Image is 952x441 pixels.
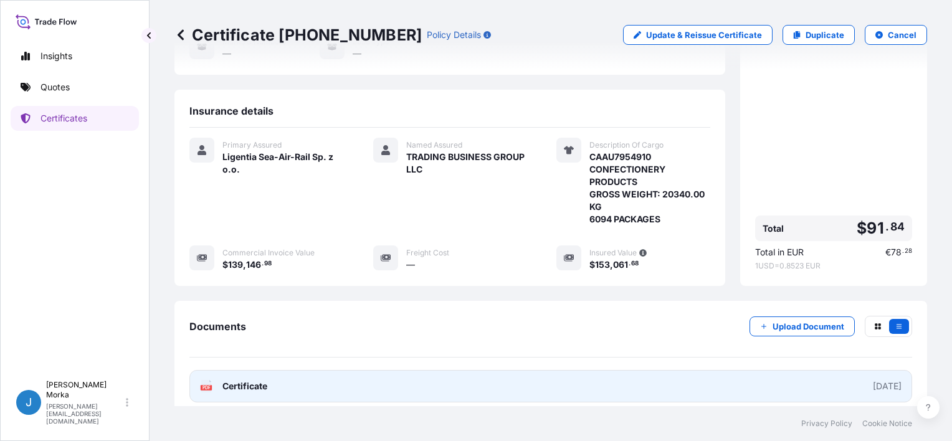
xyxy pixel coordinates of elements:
[646,29,762,41] p: Update & Reissue Certificate
[589,151,710,225] span: CAAU7954910 CONFECTIONERY PRODUCTS GROSS WEIGHT: 20340.00 KG 6094 PACKAGES
[623,25,773,45] a: Update & Reissue Certificate
[902,249,904,254] span: .
[222,260,228,269] span: $
[589,260,595,269] span: $
[631,262,639,266] span: 68
[873,380,902,392] div: [DATE]
[589,140,664,150] span: Description Of Cargo
[763,222,784,235] span: Total
[888,29,916,41] p: Cancel
[222,140,282,150] span: Primary Assured
[589,248,637,258] span: Insured Value
[11,75,139,100] a: Quotes
[264,262,272,266] span: 98
[246,260,261,269] span: 146
[40,81,70,93] p: Quotes
[222,248,315,258] span: Commercial Invoice Value
[857,220,867,236] span: $
[406,258,415,271] span: —
[890,223,905,230] span: 84
[40,50,72,62] p: Insights
[222,380,267,392] span: Certificate
[202,386,211,390] text: PDF
[613,260,628,269] span: 061
[885,248,891,257] span: €
[905,249,912,254] span: 28
[595,260,610,269] span: 153
[891,248,902,257] span: 78
[773,320,844,333] p: Upload Document
[406,248,449,258] span: Freight Cost
[406,151,527,176] span: TRADING BUSINESS GROUP LLC
[862,419,912,429] a: Cookie Notice
[755,261,912,271] span: 1 USD = 0.8523 EUR
[262,262,264,266] span: .
[46,402,123,425] p: [PERSON_NAME][EMAIL_ADDRESS][DOMAIN_NAME]
[243,260,246,269] span: ,
[11,106,139,131] a: Certificates
[46,380,123,400] p: [PERSON_NAME] Morka
[783,25,855,45] a: Duplicate
[189,320,246,333] span: Documents
[750,316,855,336] button: Upload Document
[801,419,852,429] a: Privacy Policy
[11,44,139,69] a: Insights
[40,112,87,125] p: Certificates
[222,151,343,176] span: Ligentia Sea-Air-Rail Sp. z o.o.
[427,29,481,41] p: Policy Details
[189,105,274,117] span: Insurance details
[867,220,883,236] span: 91
[610,260,613,269] span: ,
[174,25,422,45] p: Certificate [PHONE_NUMBER]
[228,260,243,269] span: 139
[755,246,804,258] span: Total in EUR
[806,29,844,41] p: Duplicate
[865,25,927,45] button: Cancel
[406,140,462,150] span: Named Assured
[885,223,889,230] span: .
[189,370,912,402] a: PDFCertificate[DATE]
[629,262,631,266] span: .
[26,396,32,409] span: J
